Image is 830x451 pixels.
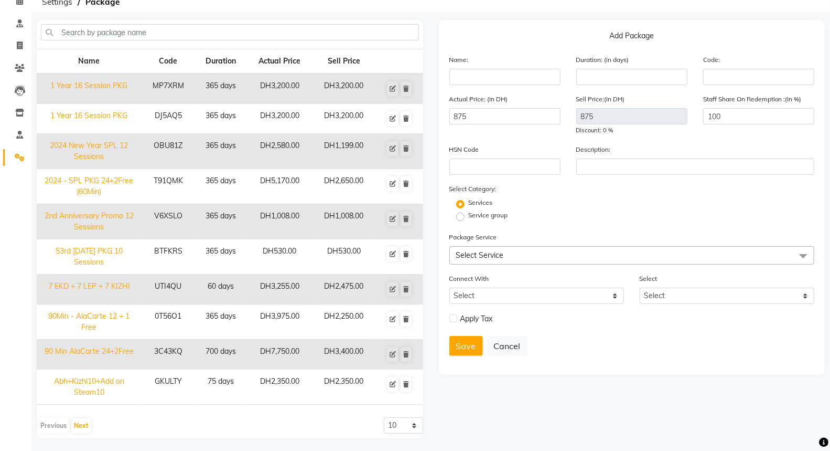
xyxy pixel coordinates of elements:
button: Cancel [487,336,527,356]
td: DH2,650.00 [312,169,375,204]
td: DH1,008.00 [247,204,313,239]
th: Code [142,49,195,74]
td: 365 days [195,134,247,169]
td: DH5,170.00 [247,169,313,204]
td: DH530.00 [312,239,375,275]
td: 2nd Anniversary Promo 12 Sessions [37,204,142,239]
td: DH3,255.00 [247,275,313,305]
th: Actual Price [247,49,313,74]
td: DH530.00 [247,239,313,275]
td: 1 Year 16 Session PKG [37,74,142,104]
td: UTI4QU [142,275,195,305]
td: 75 days [195,370,247,405]
label: Staff Share On Redemption :(In %) [703,95,802,104]
button: Next [71,418,91,433]
label: Description: [576,145,611,154]
td: DH2,475.00 [312,275,375,305]
label: Services [469,198,493,207]
span: Discount: 0 % [576,127,613,134]
td: MP7XRM [142,74,195,104]
label: Select [640,274,657,284]
td: DH3,200.00 [247,104,313,134]
td: DJ5AQ5 [142,104,195,134]
label: Connect With [449,274,489,284]
td: DH1,199.00 [312,134,375,169]
td: 90Min - AlaCarte 12 + 1 Free [37,305,142,340]
td: DH7,750.00 [247,340,313,370]
td: DH3,200.00 [312,104,375,134]
label: Duration: (in days) [576,55,629,65]
td: 365 days [195,169,247,204]
span: Select Service [456,250,504,260]
td: DH3,200.00 [247,74,313,104]
th: Sell Price [312,49,375,74]
td: 365 days [195,104,247,134]
td: 2024 New Year SPL 12 Sessions [37,134,142,169]
label: Select Category: [449,184,497,194]
td: BTFKRS [142,239,195,275]
td: 3C43KQ [142,340,195,370]
td: 365 days [195,239,247,275]
td: OBU81Z [142,134,195,169]
p: Add Package [449,30,815,46]
td: T91QMK [142,169,195,204]
td: DH2,350.00 [312,370,375,405]
label: Sell Price:(In DH) [576,95,625,104]
td: 365 days [195,204,247,239]
label: HSN Code [449,145,479,154]
td: 365 days [195,305,247,340]
td: DH3,200.00 [312,74,375,104]
td: DH2,350.00 [247,370,313,405]
input: Search by package name [41,24,419,40]
label: Code: [703,55,720,65]
td: DH3,975.00 [247,305,313,340]
th: Duration [195,49,247,74]
th: Name [37,49,142,74]
td: 0T56O1 [142,305,195,340]
label: Service group [469,211,508,220]
label: Actual Price: (In DH) [449,95,508,104]
td: DH1,008.00 [312,204,375,239]
td: 7 EKD + 7 LEP + 7 KIZHI [37,275,142,305]
td: 2024 - SPL PKG 24+2Free (60Min) [37,169,142,204]
td: Abh+Kizhi10+Add on Steam10 [37,370,142,405]
label: Package Service [449,233,497,242]
td: 1 Year 16 Session PKG [37,104,142,134]
td: DH2,250.00 [312,305,375,340]
label: Name: [449,55,469,65]
td: 53rd [DATE] PKG 10 Sessions [37,239,142,275]
td: GKULTY [142,370,195,405]
td: 365 days [195,74,247,104]
button: Save [449,336,483,356]
td: 700 days [195,340,247,370]
span: Apply Tax [460,313,493,324]
td: DH3,400.00 [312,340,375,370]
td: DH2,580.00 [247,134,313,169]
td: 90 Min AlaCarte 24+2Free [37,340,142,370]
td: V6XSLO [142,204,195,239]
td: 60 days [195,275,247,305]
